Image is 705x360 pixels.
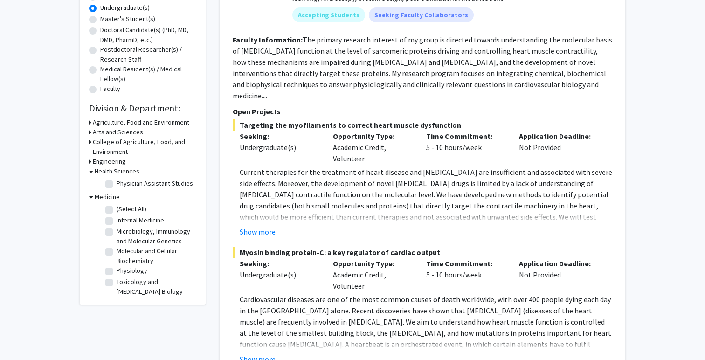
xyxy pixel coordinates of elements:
p: Opportunity Type: [333,131,412,142]
h3: Arts and Sciences [93,127,143,137]
button: Show more [240,226,276,237]
label: Microbiology, Immunology and Molecular Genetics [117,227,194,246]
label: Molecular and Cellular Biochemistry [117,246,194,266]
label: (Select All) [117,204,146,214]
div: Undergraduate(s) [240,269,319,280]
p: Open Projects [233,106,612,117]
h2: Division & Department: [89,103,196,114]
p: Time Commitment: [426,131,505,142]
div: Not Provided [512,258,605,291]
label: Undergraduate(s) [100,3,150,13]
label: Internal Medicine [117,215,164,225]
b: Faculty Information: [233,35,303,44]
p: Opportunity Type: [333,258,412,269]
div: 5 - 10 hours/week [419,131,512,164]
div: Undergraduate(s) [240,142,319,153]
label: Physiology [117,266,147,276]
div: Not Provided [512,131,605,164]
h3: College of Agriculture, Food, and Environment [93,137,196,157]
p: Application Deadline: [519,258,598,269]
label: Master's Student(s) [100,14,155,24]
div: 5 - 10 hours/week [419,258,512,291]
iframe: Chat [7,318,40,353]
div: Academic Credit, Volunteer [326,258,419,291]
div: Academic Credit, Volunteer [326,131,419,164]
p: Seeking: [240,131,319,142]
h3: Engineering [93,157,126,166]
fg-read-more: The primary research interest of my group is directed towards understanding the molecular basis o... [233,35,612,100]
h3: Medicine [95,192,120,202]
label: Medical Resident(s) / Medical Fellow(s) [100,64,196,84]
label: Postdoctoral Researcher(s) / Research Staff [100,45,196,64]
h3: Agriculture, Food and Environment [93,118,189,127]
label: Doctoral Candidate(s) (PhD, MD, DMD, PharmD, etc.) [100,25,196,45]
label: Physician Assistant Studies [117,179,193,188]
p: Seeking: [240,258,319,269]
span: Targeting the myofilaments to correct heart muscle dysfunction [233,119,612,131]
mat-chip: Seeking Faculty Collaborators [369,7,474,22]
label: Toxicology and [MEDICAL_DATA] Biology [117,277,194,297]
mat-chip: Accepting Students [292,7,365,22]
label: Faculty [100,84,120,94]
h3: Health Sciences [95,166,139,176]
p: Time Commitment: [426,258,505,269]
p: Application Deadline: [519,131,598,142]
span: Current therapies for the treatment of heart disease and [MEDICAL_DATA] are insufficient and asso... [240,167,612,255]
span: Myosin binding protein-C: a key regulator of cardiac output [233,247,612,258]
